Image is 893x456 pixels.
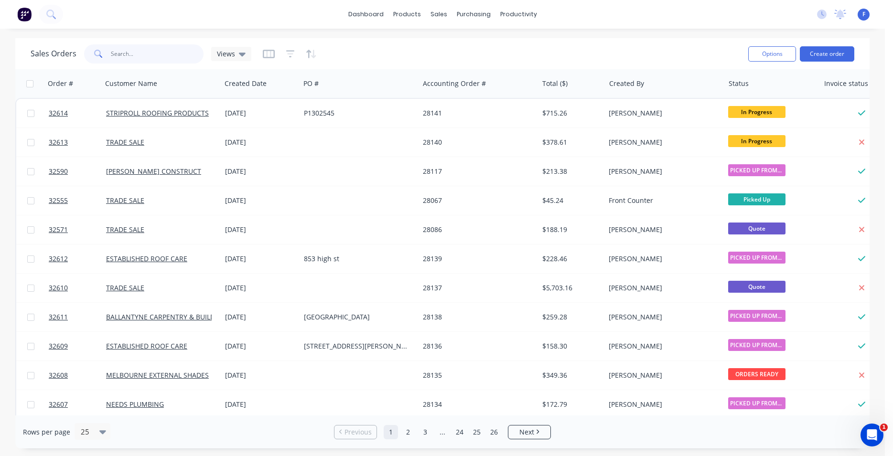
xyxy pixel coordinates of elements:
[423,371,529,380] div: 28135
[225,312,296,322] div: [DATE]
[111,44,204,64] input: Search...
[609,167,715,176] div: [PERSON_NAME]
[728,397,785,409] span: PICKED UP FROM ...
[542,254,598,264] div: $228.46
[401,425,415,439] a: Page 2
[225,225,296,234] div: [DATE]
[609,138,715,147] div: [PERSON_NAME]
[423,167,529,176] div: 28117
[824,79,868,88] div: Invoice status
[542,108,598,118] div: $715.26
[49,215,106,244] a: 32571
[423,254,529,264] div: 28139
[49,138,68,147] span: 32613
[435,425,450,439] a: Jump forward
[609,196,715,205] div: Front Counter
[106,400,164,409] a: NEEDS PLUMBING
[423,341,529,351] div: 28136
[426,7,452,21] div: sales
[452,7,495,21] div: purchasing
[23,427,70,437] span: Rows per page
[800,46,854,62] button: Create order
[49,371,68,380] span: 32608
[344,7,388,21] a: dashboard
[49,303,106,331] a: 32611
[49,157,106,186] a: 32590
[609,108,715,118] div: [PERSON_NAME]
[470,425,484,439] a: Page 25
[508,427,550,437] a: Next page
[609,371,715,380] div: [PERSON_NAME]
[487,425,501,439] a: Page 26
[609,283,715,293] div: [PERSON_NAME]
[225,79,267,88] div: Created Date
[106,312,227,321] a: BALLANTYNE CARPENTRY & BUILDING
[423,225,529,234] div: 28086
[31,49,76,58] h1: Sales Orders
[49,108,68,118] span: 32614
[609,312,715,322] div: [PERSON_NAME]
[728,339,785,351] span: PICKED UP FROM ...
[106,167,201,176] a: [PERSON_NAME] CONSTRUCT
[729,79,749,88] div: Status
[423,108,529,118] div: 28141
[106,108,209,117] a: STRIPROLL ROOFING PRODUCTS
[49,196,68,205] span: 32555
[225,196,296,205] div: [DATE]
[49,244,106,273] a: 32612
[49,361,106,390] a: 32608
[49,167,68,176] span: 32590
[495,7,542,21] div: productivity
[49,128,106,157] a: 32613
[862,10,865,19] span: F
[225,108,296,118] div: [DATE]
[542,312,598,322] div: $259.28
[423,79,486,88] div: Accounting Order #
[728,164,785,176] span: PICKED UP FROM ...
[304,312,410,322] div: [GEOGRAPHIC_DATA]
[225,371,296,380] div: [DATE]
[519,427,534,437] span: Next
[728,106,785,118] span: In Progress
[106,196,144,205] a: TRADE SALE
[49,186,106,215] a: 32555
[423,283,529,293] div: 28137
[388,7,426,21] div: products
[304,341,410,351] div: [STREET_ADDRESS][PERSON_NAME]
[861,424,883,446] iframe: Intercom live chat
[423,196,529,205] div: 28067
[105,79,157,88] div: Customer Name
[330,425,555,439] ul: Pagination
[609,341,715,351] div: [PERSON_NAME]
[728,252,785,264] span: PICKED UP FROM ...
[542,196,598,205] div: $45.24
[542,225,598,234] div: $188.19
[728,135,785,147] span: In Progress
[334,427,377,437] a: Previous page
[452,425,467,439] a: Page 24
[303,79,319,88] div: PO #
[542,283,598,293] div: $5,703.16
[49,274,106,302] a: 32610
[423,400,529,409] div: 28134
[225,254,296,264] div: [DATE]
[728,193,785,205] span: Picked Up
[106,138,144,147] a: TRADE SALE
[49,254,68,264] span: 32612
[609,254,715,264] div: [PERSON_NAME]
[17,7,32,21] img: Factory
[344,427,372,437] span: Previous
[880,424,888,431] span: 1
[49,312,68,322] span: 32611
[728,310,785,322] span: PICKED UP FROM ...
[728,281,785,293] span: Quote
[225,400,296,409] div: [DATE]
[423,312,529,322] div: 28138
[106,283,144,292] a: TRADE SALE
[49,332,106,361] a: 32609
[49,225,68,234] span: 32571
[542,341,598,351] div: $158.30
[49,390,106,419] a: 32607
[542,400,598,409] div: $172.79
[49,283,68,293] span: 32610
